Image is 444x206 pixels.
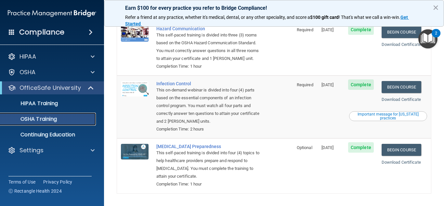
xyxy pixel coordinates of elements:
span: [DATE] [321,145,334,150]
button: Close [433,2,439,13]
p: OSHA Training [4,116,57,122]
div: Important message for [US_STATE] practices [350,112,426,120]
a: OSHA [8,68,95,76]
a: HIPAA [8,53,95,61]
div: Completion Time: 1 hour [156,180,260,188]
span: Complete [348,142,374,153]
p: HIPAA Training [4,100,58,107]
p: Earn $100 for every practice you refer to Bridge Compliance! [125,5,423,11]
button: Open Resource Center, 2 new notifications [418,29,437,48]
a: Download Certificate [382,160,421,165]
div: This self-paced training is divided into four (4) topics to help healthcare providers prepare and... [156,149,260,180]
p: OSHA [20,68,36,76]
div: 2 [435,33,437,42]
div: Completion Time: 2 hours [156,125,260,133]
a: Infection Control [156,81,260,86]
strong: $100 gift card [310,15,339,20]
img: PMB logo [8,7,96,20]
p: Continuing Education [4,131,93,138]
a: Get Started [125,15,409,26]
a: Begin Course [382,144,421,156]
span: Refer a friend at any practice, whether it's medical, dental, or any other speciality, and score a [125,15,310,20]
span: Optional [297,145,312,150]
a: Privacy Policy [43,179,72,185]
span: Ⓒ Rectangle Health 2024 [8,188,62,194]
p: Settings [20,146,44,154]
a: Begin Course [382,81,421,93]
button: Read this if you are a dental practitioner in the state of CA [349,111,427,121]
span: Required [297,27,313,32]
a: Hazard Communication [156,26,260,31]
span: ! That's what we call a win-win. [339,15,400,20]
p: HIPAA [20,53,36,61]
span: Required [297,82,313,87]
span: Complete [348,79,374,90]
p: OfficeSafe University [20,84,81,92]
a: Begin Course [382,26,421,38]
span: [DATE] [321,82,334,87]
a: Download Certificate [382,97,421,102]
a: Settings [8,146,95,154]
span: Complete [348,24,374,35]
a: [MEDICAL_DATA] Preparedness [156,144,260,149]
a: Download Certificate [382,42,421,47]
a: OfficeSafe University [8,84,94,92]
span: [DATE] [321,27,334,32]
div: This self-paced training is divided into three (3) rooms based on the OSHA Hazard Communication S... [156,31,260,62]
h4: Compliance [19,28,64,37]
a: Terms of Use [8,179,35,185]
div: Completion Time: 1 hour [156,62,260,70]
div: This on-demand webinar is divided into four (4) parts based on the essential components of an inf... [156,86,260,125]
